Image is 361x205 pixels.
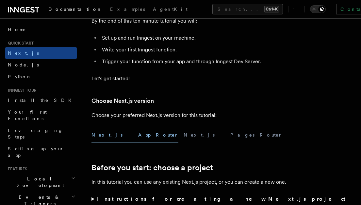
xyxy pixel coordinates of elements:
span: Documentation [48,7,102,12]
p: Let's get started! [91,74,351,83]
span: Features [5,166,27,172]
a: Node.js [5,59,77,71]
span: Leveraging Steps [8,128,63,140]
button: Next.js - App Router [91,128,178,142]
a: Next.js [5,47,77,59]
span: Quick start [5,41,34,46]
a: Setting up your app [5,143,77,161]
a: Documentation [44,2,106,18]
button: Toggle dark mode [310,5,326,13]
span: Inngest tour [5,88,37,93]
p: In this tutorial you can use any existing Next.js project, or you can create a new one. [91,177,351,187]
a: Install the SDK [5,94,77,106]
a: Leveraging Steps [5,124,77,143]
kbd: Ctrl+K [264,6,279,12]
li: Trigger your function from your app and through Inngest Dev Server. [100,57,351,66]
button: Local Development [5,173,77,191]
span: Examples [110,7,145,12]
p: By the end of this ten-minute tutorial you will: [91,16,351,26]
span: Python [8,74,32,79]
span: Your first Functions [8,109,47,121]
li: Set up and run Inngest on your machine. [100,33,351,43]
a: Examples [106,2,149,18]
a: Choose Next.js version [91,96,154,105]
a: Before you start: choose a project [91,163,213,172]
a: Your first Functions [5,106,77,124]
a: Python [5,71,77,83]
strong: Instructions for creating a new Next.js project [97,196,348,202]
button: Next.js - Pages Router [184,128,282,142]
span: Setting up your app [8,146,64,158]
a: Home [5,24,77,35]
span: Local Development [5,176,71,189]
span: Home [8,26,26,33]
span: Install the SDK [8,98,75,103]
a: AgentKit [149,2,191,18]
span: Node.js [8,62,39,67]
summary: Instructions for creating a new Next.js project [91,195,351,204]
li: Write your first Inngest function. [100,45,351,54]
span: Next.js [8,50,39,56]
button: Search...Ctrl+K [212,4,283,14]
span: AgentKit [153,7,188,12]
p: Choose your preferred Next.js version for this tutorial: [91,111,351,120]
